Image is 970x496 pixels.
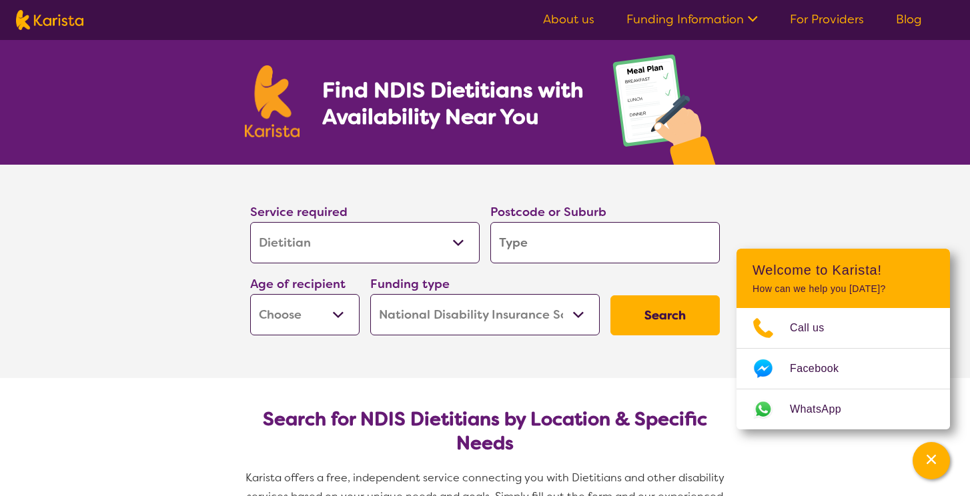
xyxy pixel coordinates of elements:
a: Funding Information [626,11,758,27]
div: Channel Menu [737,249,950,429]
button: Channel Menu [913,442,950,479]
p: How can we help you [DATE]? [753,283,934,295]
label: Service required [250,204,348,220]
ul: Choose channel [737,308,950,429]
img: dietitian [608,48,725,165]
a: Web link opens in a new tab. [737,389,950,429]
span: Call us [790,318,841,338]
a: Blog [896,11,922,27]
a: For Providers [790,11,864,27]
h1: Find NDIS Dietitians with Availability Near You [322,77,586,130]
a: About us [543,11,594,27]
span: Facebook [790,359,855,379]
span: WhatsApp [790,399,857,419]
input: Type [490,222,720,263]
label: Funding type [370,276,450,292]
h2: Welcome to Karista! [753,262,934,278]
button: Search [610,295,720,335]
label: Postcode or Suburb [490,204,606,220]
img: Karista logo [16,10,83,30]
img: Karista logo [245,65,300,137]
label: Age of recipient [250,276,346,292]
h2: Search for NDIS Dietitians by Location & Specific Needs [261,407,709,455]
